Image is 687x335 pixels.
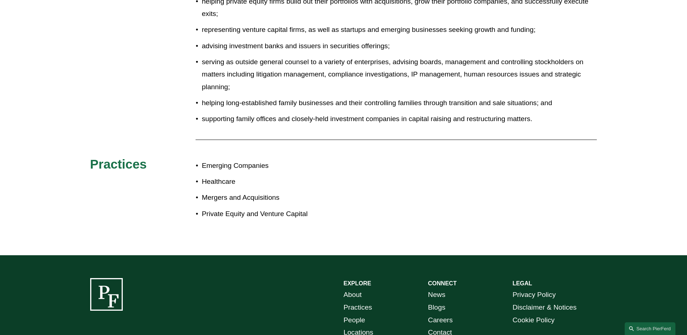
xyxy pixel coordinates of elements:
[202,191,343,204] p: Mergers and Acquisitions
[512,280,532,286] strong: LEGAL
[202,208,343,220] p: Private Equity and Venture Capital
[202,24,597,36] p: representing venture capital firms, as well as startups and emerging businesses seeking growth an...
[202,97,597,109] p: helping long-established family businesses and their controlling families through transition and ...
[202,113,597,125] p: supporting family offices and closely-held investment companies in capital raising and restructur...
[625,322,675,335] a: Search this site
[344,289,362,301] a: About
[428,301,445,314] a: Blogs
[344,314,365,327] a: People
[428,280,457,286] strong: CONNECT
[428,314,453,327] a: Careers
[202,40,597,53] p: advising investment banks and issuers in securities offerings;
[512,301,577,314] a: Disclaimer & Notices
[428,289,445,301] a: News
[344,280,371,286] strong: EXPLORE
[512,314,554,327] a: Cookie Policy
[512,289,556,301] a: Privacy Policy
[344,301,372,314] a: Practices
[202,175,343,188] p: Healthcare
[90,157,147,171] span: Practices
[202,56,597,94] p: serving as outside general counsel to a variety of enterprises, advising boards, management and c...
[202,160,343,172] p: Emerging Companies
